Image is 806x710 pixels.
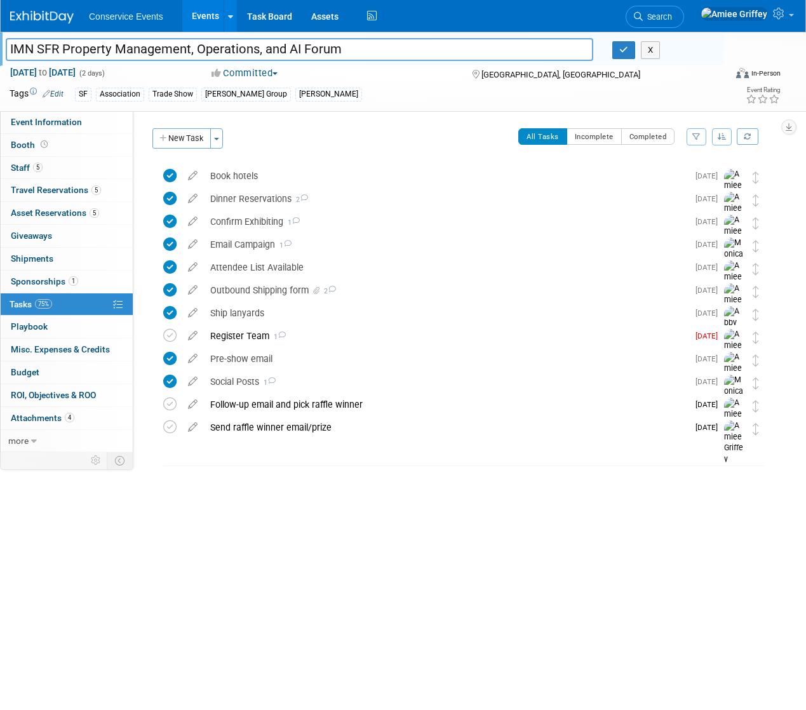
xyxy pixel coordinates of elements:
[43,90,64,98] a: Edit
[204,348,688,370] div: Pre-show email
[695,423,724,432] span: [DATE]
[1,111,133,133] a: Event Information
[695,286,724,295] span: [DATE]
[182,330,204,342] a: edit
[695,354,724,363] span: [DATE]
[626,6,684,28] a: Search
[207,67,283,80] button: Committed
[38,140,50,149] span: Booth not reserved yet
[1,407,133,429] a: Attachments4
[8,436,29,446] span: more
[1,202,133,224] a: Asset Reservations5
[10,87,64,102] td: Tags
[11,390,96,400] span: ROI, Objectives & ROO
[204,417,688,438] div: Send raffle winner email/prize
[11,163,43,173] span: Staff
[737,128,758,145] a: Refresh
[182,307,204,319] a: edit
[182,262,204,273] a: edit
[182,193,204,204] a: edit
[75,88,91,101] div: SF
[1,361,133,384] a: Budget
[295,88,362,101] div: [PERSON_NAME]
[695,171,724,180] span: [DATE]
[753,309,759,321] i: Move task
[90,208,99,218] span: 5
[724,306,743,351] img: Abby Reaves
[182,170,204,182] a: edit
[37,67,49,77] span: to
[1,338,133,361] a: Misc. Expenses & Credits
[11,276,78,286] span: Sponsorships
[1,430,133,452] a: more
[182,376,204,387] a: edit
[695,377,724,386] span: [DATE]
[724,398,743,443] img: Amiee Griffey
[695,240,724,249] span: [DATE]
[107,452,133,469] td: Toggle Event Tabs
[567,128,622,145] button: Incomplete
[1,134,133,156] a: Booth
[11,117,82,127] span: Event Information
[182,216,204,227] a: edit
[96,88,144,101] div: Association
[269,333,286,341] span: 1
[753,400,759,412] i: Move task
[204,302,688,324] div: Ship lanyards
[10,299,52,309] span: Tasks
[204,257,688,278] div: Attendee List Available
[10,67,76,78] span: [DATE] [DATE]
[91,185,101,195] span: 5
[204,188,688,210] div: Dinner Reservations
[65,413,74,422] span: 4
[182,399,204,410] a: edit
[1,271,133,293] a: Sponsorships1
[753,240,759,252] i: Move task
[275,241,292,250] span: 1
[1,248,133,270] a: Shipments
[695,194,724,203] span: [DATE]
[724,169,743,214] img: Amiee Griffey
[89,11,163,22] span: Conservice Events
[201,88,291,101] div: [PERSON_NAME] Group
[481,70,640,79] span: [GEOGRAPHIC_DATA], [GEOGRAPHIC_DATA]
[1,316,133,338] a: Playbook
[11,413,74,423] span: Attachments
[11,253,53,264] span: Shipments
[724,238,743,283] img: Monica Barnson
[724,375,743,420] img: Monica Barnson
[204,165,688,187] div: Book hotels
[753,354,759,366] i: Move task
[259,378,276,387] span: 1
[292,196,308,204] span: 2
[518,128,567,145] button: All Tasks
[11,321,48,332] span: Playbook
[724,329,743,374] img: Amiee Griffey
[724,352,743,397] img: Amiee Griffey
[643,12,672,22] span: Search
[204,211,688,232] div: Confirm Exhibiting
[753,171,759,184] i: Move task
[1,225,133,247] a: Giveaways
[69,276,78,286] span: 1
[736,68,749,78] img: Format-Inperson.png
[641,41,661,59] button: X
[1,293,133,316] a: Tasks75%
[11,208,99,218] span: Asset Reservations
[283,218,300,227] span: 1
[1,179,133,201] a: Travel Reservations5
[149,88,197,101] div: Trade Show
[621,128,675,145] button: Completed
[11,140,50,150] span: Booth
[35,299,52,309] span: 75%
[85,452,107,469] td: Personalize Event Tab Strip
[695,309,724,318] span: [DATE]
[724,420,743,466] img: Amiee Griffey
[10,11,74,23] img: ExhibitDay
[204,394,688,415] div: Follow-up email and pick raffle winner
[746,87,780,93] div: Event Rating
[78,69,105,77] span: (2 days)
[695,400,724,409] span: [DATE]
[753,423,759,435] i: Move task
[182,353,204,365] a: edit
